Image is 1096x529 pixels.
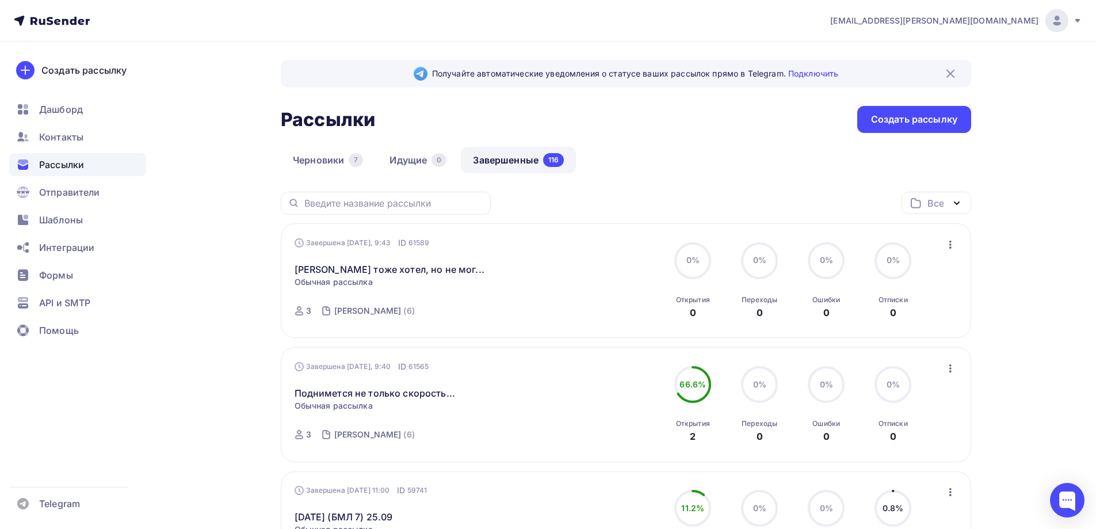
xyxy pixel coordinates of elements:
div: 0 [431,153,446,167]
a: Контакты [9,125,146,149]
div: 0 [757,429,763,443]
input: Введите название рассылки [304,197,484,210]
a: Завершенные116 [461,147,576,173]
div: Завершена [DATE], 9:40 [295,361,429,372]
div: [PERSON_NAME] [334,305,402,317]
a: [PERSON_NAME] (6) [333,425,416,444]
span: 0% [753,379,766,389]
div: Создать рассылку [41,63,127,77]
span: Обычная рассылка [295,276,373,288]
div: 0 [823,306,830,319]
span: Формы [39,268,73,282]
div: Все [927,196,944,210]
span: 0% [820,503,833,513]
div: 2 [690,429,696,443]
div: 0 [823,429,830,443]
div: 0 [690,306,696,319]
div: Завершена [DATE] 11:00 [295,485,427,496]
span: 0% [820,255,833,265]
div: 3 [306,305,311,317]
button: Все [902,192,971,214]
div: (6) [403,305,414,317]
div: 116 [543,153,564,167]
span: ID [398,361,406,372]
span: 0.8% [883,503,904,513]
span: Получайте автоматические уведомления о статусе ваших рассылок прямо в Telegram. [432,68,838,79]
a: [PERSON_NAME] тоже хотел, но не мог... [295,262,484,276]
span: Шаблоны [39,213,83,227]
span: 0% [753,255,766,265]
a: [EMAIL_ADDRESS][PERSON_NAME][DOMAIN_NAME] [830,9,1082,32]
span: Рассылки [39,158,84,172]
div: Завершена [DATE], 9:43 [295,237,430,249]
a: Идущие0 [377,147,459,173]
a: Поднимется не только скорость... [295,386,455,400]
span: 59741 [407,485,427,496]
div: Открытия [676,419,710,428]
span: Отправители [39,185,100,199]
span: 61589 [408,237,430,249]
span: Дашборд [39,102,83,116]
div: Отписки [879,295,908,305]
div: Создать рассылку [871,113,957,126]
div: 7 [349,153,363,167]
span: ID [398,237,406,249]
span: Telegram [39,497,80,511]
span: [EMAIL_ADDRESS][PERSON_NAME][DOMAIN_NAME] [830,15,1038,26]
div: Открытия [676,295,710,305]
div: (6) [403,429,414,440]
span: Контакты [39,130,83,144]
div: 0 [890,306,896,319]
div: Отписки [879,419,908,428]
span: Помощь [39,324,79,337]
img: Telegram [414,67,427,81]
div: [PERSON_NAME] [334,429,402,440]
a: Отправители [9,181,146,204]
span: 66.6% [679,379,706,389]
div: Ошибки [812,295,840,305]
div: Переходы [742,295,777,305]
h2: Рассылки [281,108,375,131]
div: 0 [757,306,763,319]
a: [PERSON_NAME] (6) [333,302,416,320]
div: 3 [306,429,311,440]
span: 0% [887,379,900,389]
a: Черновики7 [281,147,375,173]
span: Интеграции [39,241,94,254]
a: Формы [9,264,146,287]
div: Ошибки [812,419,840,428]
span: ID [397,485,405,496]
span: 0% [820,379,833,389]
span: 0% [686,255,700,265]
a: Подключить [788,68,838,78]
span: Обычная рассылка [295,400,373,412]
span: 11.2% [681,503,704,513]
a: Дашборд [9,98,146,121]
span: 0% [753,503,766,513]
a: Шаблоны [9,208,146,231]
div: Переходы [742,419,777,428]
div: 0 [890,429,896,443]
a: [DATE] (БМЛ 7) 25.09 [295,510,393,524]
a: Рассылки [9,153,146,176]
span: 0% [887,255,900,265]
span: API и SMTP [39,296,90,310]
span: 61565 [408,361,429,372]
